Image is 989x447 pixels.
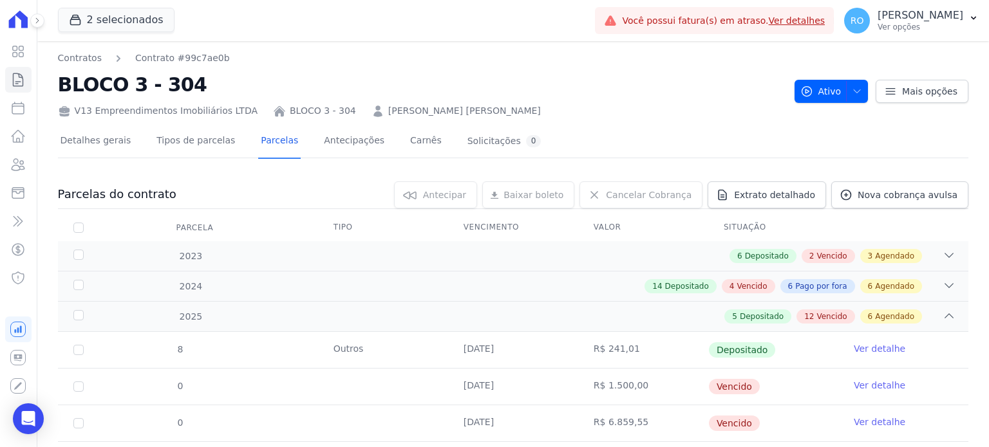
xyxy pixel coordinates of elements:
span: Vencido [709,415,760,431]
a: BLOCO 3 - 304 [290,104,356,118]
input: Só é possível selecionar pagamentos em aberto [73,345,84,355]
span: Agendado [875,250,914,262]
span: Agendado [875,280,914,292]
span: 4 [730,280,735,292]
span: 6 [868,311,873,322]
a: Ver detalhe [854,415,905,428]
a: Antecipações [321,125,387,159]
a: Nova cobrança avulsa [831,181,968,208]
a: Detalhes gerais [58,125,134,159]
span: Depositado [745,250,789,262]
span: Vencido [816,250,847,262]
span: 0 [176,417,184,428]
th: Valor [578,214,708,241]
span: 12 [804,311,814,322]
a: [PERSON_NAME] [PERSON_NAME] [388,104,541,118]
span: 6 [868,280,873,292]
span: 14 [652,280,662,292]
span: 5 [732,311,737,322]
th: Situação [708,214,838,241]
p: [PERSON_NAME] [878,9,963,22]
input: default [73,381,84,392]
button: 2 selecionados [58,8,174,32]
a: Tipos de parcelas [154,125,238,159]
span: Mais opções [902,85,957,98]
div: V13 Empreendimentos Imobiliários LTDA [58,104,258,118]
div: 0 [526,135,542,147]
span: Extrato detalhado [734,188,815,201]
div: Solicitações [467,135,542,147]
a: Carnês [408,125,444,159]
span: Depositado [709,342,776,358]
span: Você possui fatura(s) em atraso. [622,14,825,28]
div: Parcela [161,215,229,241]
th: Vencimento [448,214,578,241]
span: Vencido [816,311,847,322]
input: default [73,418,84,428]
a: Parcelas [258,125,301,159]
span: Nova cobrança avulsa [858,188,957,201]
button: RO [PERSON_NAME] Ver opções [834,3,989,39]
span: 2 [809,250,815,262]
td: [DATE] [448,405,578,441]
a: Solicitações0 [465,125,544,159]
td: R$ 241,01 [578,332,708,368]
nav: Breadcrumb [58,51,230,65]
p: Ver opções [878,22,963,32]
span: 8 [176,344,184,354]
td: [DATE] [448,369,578,405]
span: Depositado [665,280,709,292]
a: Contratos [58,51,102,65]
a: Ver detalhe [854,342,905,355]
span: 0 [176,381,184,391]
span: Vencido [709,379,760,394]
span: Agendado [875,311,914,322]
span: 3 [868,250,873,262]
a: Extrato detalhado [708,181,826,208]
td: R$ 6.859,55 [578,405,708,441]
h3: Parcelas do contrato [58,187,176,202]
th: Tipo [318,214,448,241]
td: [DATE] [448,332,578,368]
td: Outros [318,332,448,368]
a: Ver detalhes [769,15,825,26]
div: Open Intercom Messenger [13,403,44,434]
span: RO [851,16,864,25]
button: Ativo [795,80,869,103]
a: Contrato #99c7ae0b [135,51,230,65]
span: Vencido [737,280,767,292]
a: Ver detalhe [854,379,905,392]
h2: BLOCO 3 - 304 [58,70,784,99]
a: Mais opções [876,80,968,103]
nav: Breadcrumb [58,51,784,65]
span: 6 [737,250,742,262]
span: Ativo [800,80,842,103]
span: 6 [788,280,793,292]
span: Depositado [740,311,784,322]
span: Pago por fora [795,280,847,292]
td: R$ 1.500,00 [578,369,708,405]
